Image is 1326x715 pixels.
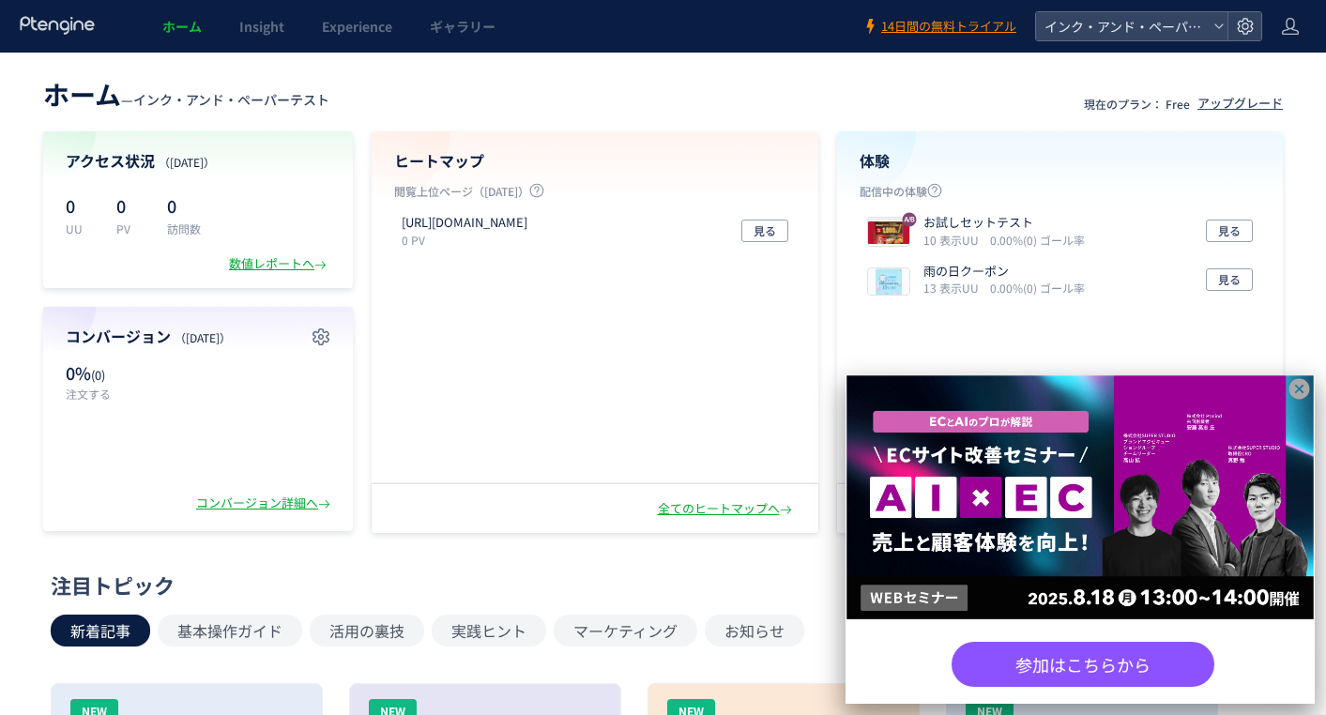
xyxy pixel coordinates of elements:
[554,615,697,647] button: マーケティング
[66,150,330,172] h4: アクセス状況
[868,220,909,246] img: c531d34fb1f1c0f34e7f106b546867881755076070712.jpeg
[868,268,909,295] img: 4c4c66fb926bde3a5564295c8cf573631754963546104.png
[66,221,94,236] p: UU
[394,150,796,172] h4: ヒートマップ
[862,18,1016,36] a: 14日間の無料トライアル
[116,190,145,221] p: 0
[51,570,1266,600] div: 注目トピック
[402,214,527,232] p: http://share.fcoop-enjoy.jp/tooltest/b
[91,366,105,384] span: (0)
[158,615,302,647] button: 基本操作ガイド
[167,190,201,221] p: 0
[1218,220,1241,242] span: 見る
[66,326,330,347] h4: コンバージョン
[1039,12,1206,40] span: インク・アンド・ペーパーテスト
[394,183,796,206] p: 閲覧上位ページ（[DATE]）
[116,221,145,236] p: PV
[159,154,215,170] span: （[DATE]）
[239,17,284,36] span: Insight
[66,386,189,402] p: 注文する
[1197,95,1283,113] div: アップグレード
[66,361,189,386] p: 0%
[741,220,788,242] button: 見る
[432,615,546,647] button: 実践ヒント
[430,17,495,36] span: ギャラリー
[196,494,334,512] div: コンバージョン詳細へ
[43,75,329,113] div: —
[923,263,1077,281] p: 雨の日クーポン
[705,615,804,647] button: お知らせ
[175,329,231,345] span: （[DATE]）
[310,615,424,647] button: 活用の裏技
[990,232,1085,248] i: 0.00%(0) ゴール率
[923,214,1077,232] p: お試しセットテスト
[754,220,776,242] span: 見る
[990,280,1085,296] i: 0.00%(0) ゴール率
[658,500,796,518] div: 全てのヒートマップへ
[51,615,150,647] button: 新着記事
[1206,220,1253,242] button: 見る
[1084,96,1190,112] p: 現在のプラン： Free
[881,18,1016,36] span: 14日間の無料トライアル
[402,232,535,248] p: 0 PV
[1206,268,1253,291] button: 見る
[66,190,94,221] p: 0
[322,17,392,36] span: Experience
[229,255,330,273] div: 数値レポートへ
[860,150,1261,172] h4: 体験
[43,75,121,113] span: ホーム
[923,280,986,296] i: 13 表示UU
[133,90,329,109] span: インク・アンド・ペーパーテスト
[923,232,986,248] i: 10 表示UU
[860,183,1261,206] p: 配信中の体験
[167,221,201,236] p: 訪問数
[162,17,202,36] span: ホーム
[1218,268,1241,291] span: 見る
